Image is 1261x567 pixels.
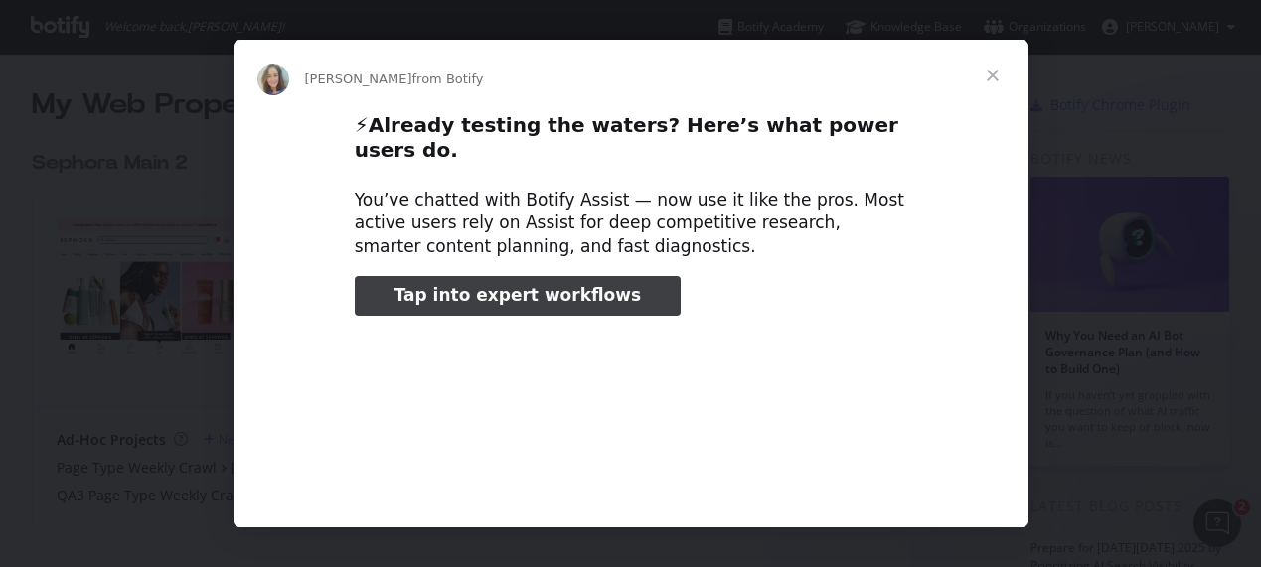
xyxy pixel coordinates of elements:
[257,64,289,95] img: Profile image for Colleen
[355,112,907,174] h2: ⚡
[355,189,907,259] div: You’ve chatted with Botify Assist — now use it like the pros. Most active users rely on Assist fo...
[355,276,681,316] a: Tap into expert workflows
[394,285,641,305] span: Tap into expert workflows
[957,40,1028,111] span: Close
[355,113,898,162] b: Already testing the waters? Here’s what power users do.
[305,71,412,86] span: [PERSON_NAME]
[412,71,484,86] span: from Botify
